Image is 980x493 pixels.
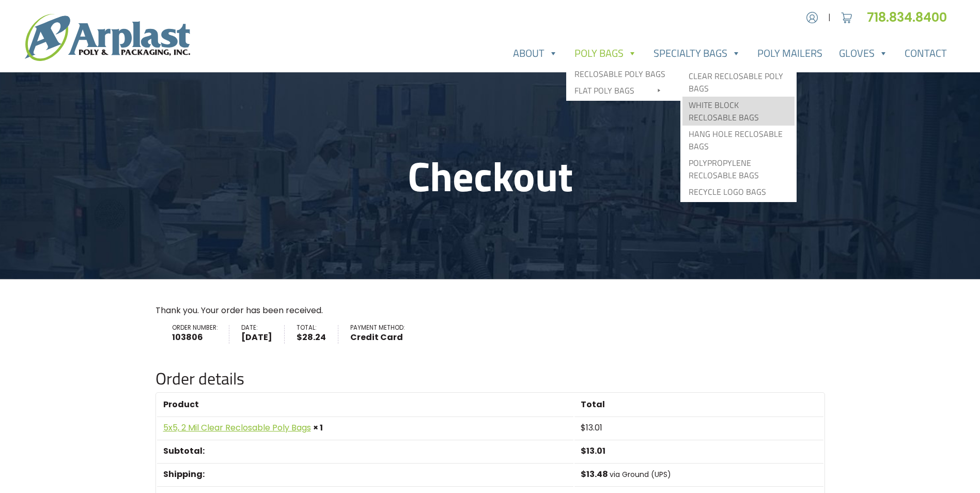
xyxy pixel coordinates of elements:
small: via Ground (UPS) [610,469,671,480]
li: Date: [241,325,285,343]
span: $ [297,331,302,343]
bdi: 28.24 [297,331,326,343]
a: Recycle Logo Bags [682,183,795,200]
a: About [505,43,566,64]
span: 13.01 [581,445,605,457]
th: Product [157,394,573,415]
img: logo [25,14,190,61]
a: White Block Reclosable Bags [682,97,795,126]
span: $ [581,445,586,457]
th: Total [574,394,823,415]
li: Total: [297,325,338,343]
p: Thank you. Your order has been received. [155,304,825,317]
strong: [DATE] [241,331,272,344]
span: 13.48 [581,468,608,480]
span: $ [581,468,586,480]
a: Gloves [831,43,896,64]
span: $ [581,422,586,434]
th: Subtotal: [157,440,573,462]
a: Flat Poly Bags [568,82,680,99]
a: Poly Mailers [749,43,831,64]
th: Shipping: [157,463,573,485]
a: 718.834.8400 [867,9,955,26]
a: Hang Hole Reclosable Bags [682,126,795,155]
a: 5x5, 2 Mil Clear Reclosable Poly Bags [163,422,311,434]
h2: Order details [155,368,825,388]
strong: 103806 [172,331,217,344]
a: Contact [896,43,955,64]
a: Specialty Bags [645,43,749,64]
h1: Checkout [155,151,825,201]
a: Clear Reclosable Poly Bags [682,68,795,97]
a: Polypropylene Reclosable Bags [682,155,795,183]
a: Reclosable Poly Bags [568,66,680,82]
li: Order number: [172,325,230,343]
span: | [828,11,831,24]
a: Poly Bags [566,43,645,64]
strong: × 1 [313,422,323,434]
strong: Credit Card [350,331,405,344]
bdi: 13.01 [581,422,602,434]
li: Payment method: [350,325,416,343]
